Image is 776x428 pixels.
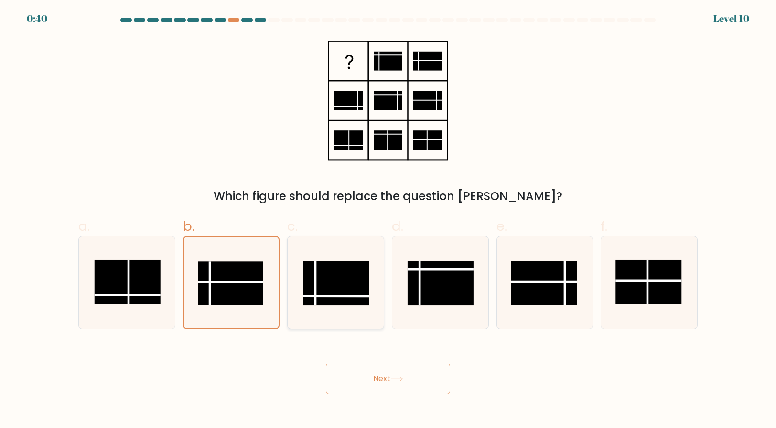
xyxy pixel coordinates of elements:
div: Which figure should replace the question [PERSON_NAME]? [84,188,692,205]
span: f. [601,217,607,235]
span: b. [183,217,194,235]
span: d. [392,217,403,235]
button: Next [326,364,450,394]
span: c. [287,217,298,235]
div: 0:40 [27,11,47,26]
span: e. [496,217,507,235]
div: Level 10 [713,11,749,26]
span: a. [78,217,90,235]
